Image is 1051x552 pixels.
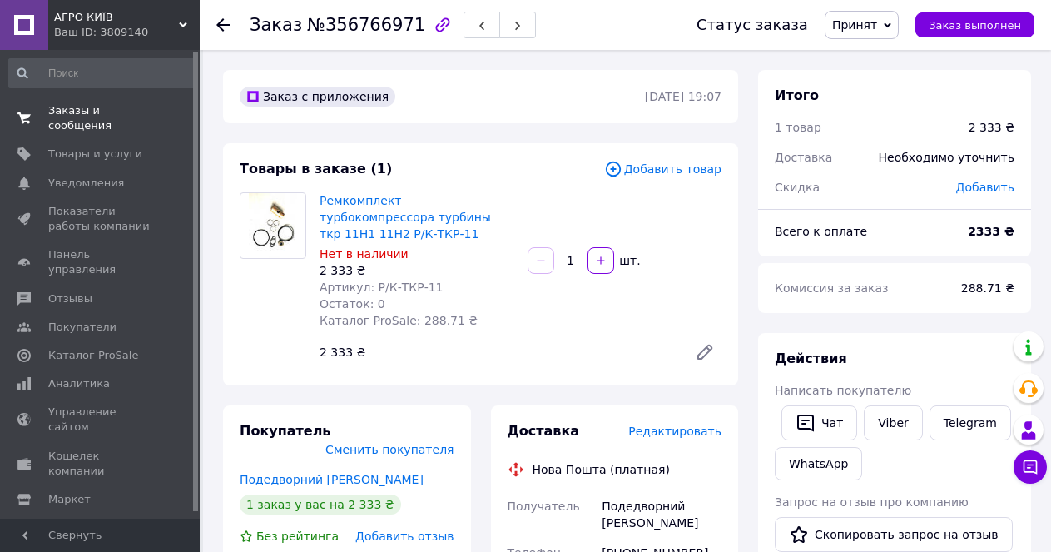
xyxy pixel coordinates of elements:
[320,262,514,279] div: 2 333 ₴
[240,423,330,439] span: Покупатель
[54,25,200,40] div: Ваш ID: 3809140
[48,320,117,335] span: Покупатели
[508,500,580,513] span: Получатель
[307,15,425,35] span: №356766971
[48,348,138,363] span: Каталог ProSale
[320,297,385,311] span: Остаток: 0
[48,492,91,507] span: Маркет
[775,151,832,164] span: Доставка
[216,17,230,33] div: Вернуться назад
[325,443,454,456] span: Сменить покупателя
[915,12,1034,37] button: Заказ выполнен
[775,384,911,397] span: Написать покупателю
[249,193,298,258] img: Ремкомплект турбокомпрессора турбины ткр 11Н1 11Н2 Р/К-ТКР-11
[969,119,1014,136] div: 2 333 ₴
[240,495,401,515] div: 1 заказ у вас на 2 333 ₴
[645,90,721,103] time: [DATE] 19:07
[688,336,721,369] a: Редактировать
[775,351,847,366] span: Действия
[250,15,302,35] span: Заказ
[320,194,491,241] a: Ремкомплект турбокомпрессора турбины ткр 11Н1 11Н2 Р/К-ТКР-11
[616,252,642,269] div: шт.
[775,495,969,509] span: Запрос на отзыв про компанию
[320,247,409,261] span: Нет в наличии
[929,19,1021,32] span: Заказ выполнен
[775,121,821,134] span: 1 товар
[528,461,674,478] div: Нова Пошта (платная)
[697,17,808,33] div: Статус заказа
[320,281,444,294] span: Артикул: Р/К-ТКР-11
[869,139,1024,176] div: Необходимо уточнить
[775,225,867,238] span: Всего к оплате
[48,449,154,479] span: Кошелек компании
[48,103,154,133] span: Заказы и сообщения
[48,204,154,234] span: Показатели работы компании
[48,147,142,162] span: Товары и услуги
[355,530,454,543] span: Добавить отзыв
[968,225,1014,238] b: 2333 ₴
[781,405,857,440] button: Чат
[48,176,124,191] span: Уведомления
[240,87,395,107] div: Заказ с приложения
[961,281,1014,295] span: 288.71 ₴
[320,314,478,327] span: Каталог ProSale: 288.71 ₴
[775,87,819,103] span: Итого
[1014,450,1047,484] button: Чат с покупателем
[48,291,92,306] span: Отзывы
[8,58,196,88] input: Поиск
[604,160,721,178] span: Добавить товар
[930,405,1011,440] a: Telegram
[54,10,179,25] span: АГРО КИЇВ
[775,181,820,194] span: Скидка
[775,447,862,480] a: WhatsApp
[775,517,1013,552] button: Скопировать запрос на отзыв
[864,405,922,440] a: Viber
[508,423,580,439] span: Доставка
[628,425,721,438] span: Редактировать
[598,491,725,538] div: Подедворний [PERSON_NAME]
[775,281,889,295] span: Комиссия за заказ
[256,530,339,543] span: Без рейтинга
[48,405,154,435] span: Управление сайтом
[240,473,424,486] a: Подедворний [PERSON_NAME]
[48,376,110,391] span: Аналитика
[956,181,1014,194] span: Добавить
[240,161,392,177] span: Товары в заказе (1)
[313,341,682,364] div: 2 333 ₴
[48,247,154,277] span: Панель управления
[832,18,877,32] span: Принят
